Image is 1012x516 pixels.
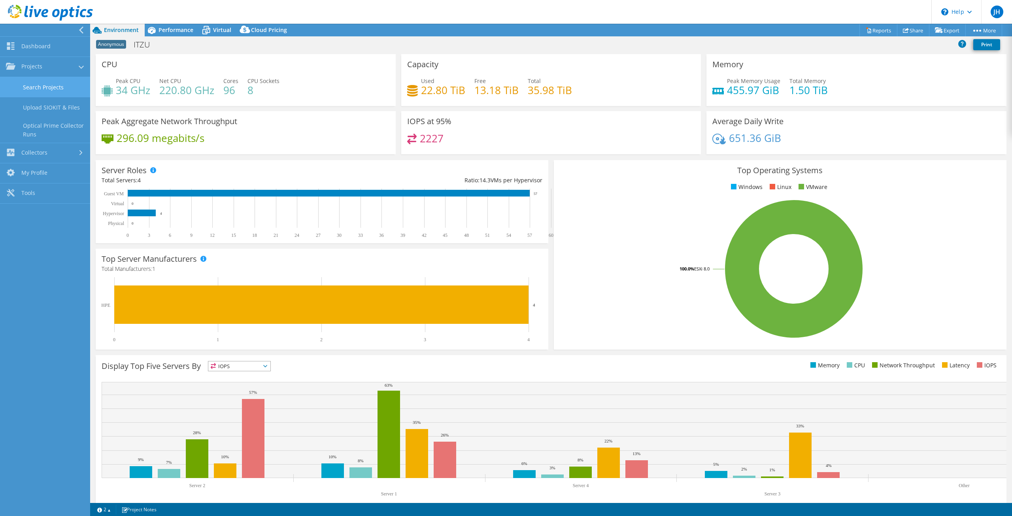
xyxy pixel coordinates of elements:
[160,212,162,215] text: 4
[421,86,465,95] h4: 22.80 TiB
[826,463,832,468] text: 4%
[527,232,532,238] text: 57
[104,191,124,197] text: Guest VM
[274,232,278,238] text: 21
[148,232,150,238] text: 3
[413,420,421,425] text: 35%
[959,483,969,488] text: Other
[316,232,321,238] text: 27
[464,232,469,238] text: 48
[796,423,804,428] text: 33%
[193,430,201,435] text: 28%
[480,176,491,184] span: 14.3
[329,454,336,459] text: 10%
[111,201,125,206] text: Virtual
[126,232,129,238] text: 0
[534,192,538,196] text: 57
[252,232,257,238] text: 18
[549,232,553,238] text: 60
[929,24,966,36] a: Export
[859,24,897,36] a: Reports
[973,39,1000,50] a: Print
[208,361,270,371] span: IOPS
[223,77,238,85] span: Cores
[116,77,140,85] span: Peak CPU
[941,8,948,15] svg: \n
[713,462,719,467] text: 5%
[210,232,215,238] text: 12
[527,337,530,342] text: 4
[712,117,784,126] h3: Average Daily Write
[965,24,1002,36] a: More
[385,383,393,387] text: 63%
[251,26,287,34] span: Cloud Pricing
[159,26,193,34] span: Performance
[765,491,780,497] text: Server 3
[102,166,147,175] h3: Server Roles
[506,232,511,238] text: 54
[768,183,791,191] li: Linux
[797,183,827,191] li: VMware
[604,439,612,443] text: 22%
[420,134,444,143] h4: 2227
[102,117,237,126] h3: Peak Aggregate Network Throughput
[96,40,126,49] span: Anonymous
[295,232,299,238] text: 24
[221,454,229,459] text: 10%
[249,390,257,395] text: 57%
[381,491,397,497] text: Server 1
[159,77,181,85] span: Net CPU
[528,77,541,85] span: Total
[320,337,323,342] text: 2
[729,183,763,191] li: Windows
[808,361,840,370] li: Memory
[897,24,929,36] a: Share
[132,221,134,225] text: 0
[358,232,363,238] text: 33
[102,265,542,273] h4: Total Manufacturers:
[975,361,997,370] li: IOPS
[474,77,486,85] span: Free
[422,232,427,238] text: 42
[712,60,743,69] h3: Memory
[573,483,589,488] text: Server 4
[578,457,583,462] text: 8%
[116,505,162,514] a: Project Notes
[92,505,116,514] a: 2
[169,232,171,238] text: 6
[108,221,124,226] text: Physical
[474,86,519,95] h4: 13.18 TiB
[322,176,542,185] div: Ratio: VMs per Hypervisor
[130,40,162,49] h1: ITZU
[217,337,219,342] text: 1
[213,26,231,34] span: Virtual
[103,211,124,216] text: Hypervisor
[741,467,747,471] text: 2%
[789,77,826,85] span: Total Memory
[727,86,780,95] h4: 455.97 GiB
[694,266,710,272] tspan: ESXi 8.0
[870,361,935,370] li: Network Throughput
[407,117,451,126] h3: IOPS at 95%
[845,361,865,370] li: CPU
[138,457,144,462] text: 9%
[407,60,438,69] h3: Capacity
[729,134,781,142] h4: 651.36 GiB
[443,232,447,238] text: 45
[166,460,172,465] text: 7%
[441,433,449,437] text: 26%
[549,465,555,470] text: 3%
[247,77,279,85] span: CPU Sockets
[102,176,322,185] div: Total Servers:
[400,232,405,238] text: 39
[132,202,134,206] text: 0
[231,232,236,238] text: 15
[358,458,364,463] text: 8%
[223,86,238,95] h4: 96
[102,255,197,263] h3: Top Server Manufacturers
[190,232,193,238] text: 9
[159,86,214,95] h4: 220.80 GHz
[991,6,1003,18] span: JH
[632,451,640,456] text: 13%
[101,302,110,308] text: HPE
